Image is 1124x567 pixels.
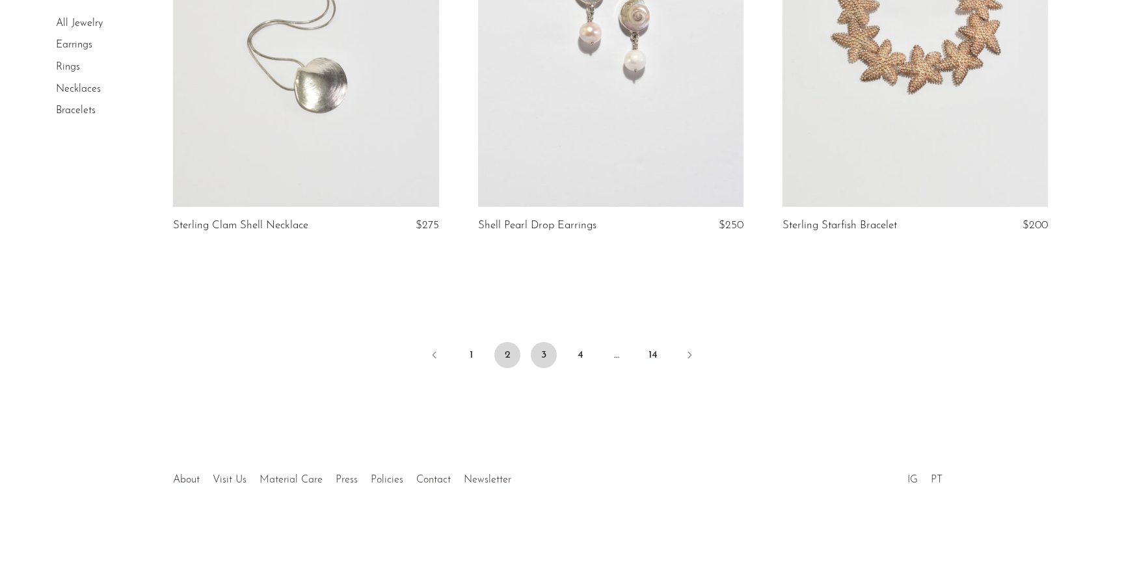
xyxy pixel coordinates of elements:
[260,475,323,485] a: Material Care
[173,475,200,485] a: About
[907,475,918,485] a: IG
[213,475,247,485] a: Visit Us
[416,220,439,231] span: $275
[56,84,101,94] a: Necklaces
[56,105,96,116] a: Bracelets
[416,475,451,485] a: Contact
[783,220,897,231] a: Sterling Starfish Bracelet
[478,220,596,231] a: Shell Pearl Drop Earrings
[676,342,702,371] a: Next
[56,62,80,72] a: Rings
[531,342,557,368] a: 3
[604,342,630,368] span: …
[56,18,103,29] a: All Jewelry
[371,475,403,485] a: Policies
[173,220,308,231] a: Sterling Clam Shell Necklace
[458,342,484,368] a: 1
[1023,220,1048,231] span: $200
[336,475,358,485] a: Press
[719,220,743,231] span: $250
[167,464,518,489] ul: Quick links
[421,342,448,371] a: Previous
[640,342,666,368] a: 14
[567,342,593,368] a: 4
[901,464,949,489] ul: Social Medias
[931,475,943,485] a: PT
[494,342,520,368] span: 2
[56,40,92,51] a: Earrings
